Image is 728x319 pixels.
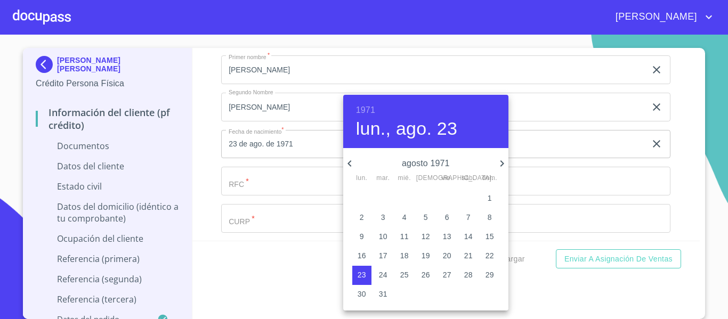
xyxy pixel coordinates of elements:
[395,247,414,266] button: 18
[480,266,499,285] button: 29
[480,173,499,184] span: dom.
[379,250,387,261] p: 17
[464,250,473,261] p: 21
[438,247,457,266] button: 20
[416,173,435,184] span: [DEMOGRAPHIC_DATA].
[480,208,499,227] button: 8
[352,227,371,247] button: 9
[374,285,393,304] button: 31
[400,250,409,261] p: 18
[443,269,451,280] p: 27
[438,266,457,285] button: 27
[374,266,393,285] button: 24
[352,266,371,285] button: 23
[488,212,492,223] p: 8
[422,269,430,280] p: 26
[480,227,499,247] button: 15
[400,231,409,242] p: 11
[416,266,435,285] button: 26
[416,208,435,227] button: 5
[459,266,478,285] button: 28
[416,227,435,247] button: 12
[360,231,364,242] p: 9
[379,231,387,242] p: 10
[356,118,457,140] button: lun., ago. 23
[443,250,451,261] p: 20
[395,227,414,247] button: 11
[480,189,499,208] button: 1
[352,285,371,304] button: 30
[395,173,414,184] span: mié.
[356,103,375,118] button: 1971
[422,231,430,242] p: 12
[488,193,492,203] p: 1
[352,208,371,227] button: 2
[358,269,366,280] p: 23
[358,289,366,299] p: 30
[438,208,457,227] button: 6
[381,212,385,223] p: 3
[424,212,428,223] p: 5
[400,269,409,280] p: 25
[374,227,393,247] button: 10
[438,227,457,247] button: 13
[459,227,478,247] button: 14
[464,269,473,280] p: 28
[486,269,494,280] p: 29
[374,208,393,227] button: 3
[358,250,366,261] p: 16
[486,231,494,242] p: 15
[422,250,430,261] p: 19
[395,208,414,227] button: 4
[360,212,364,223] p: 2
[352,247,371,266] button: 16
[464,231,473,242] p: 14
[402,212,407,223] p: 4
[466,212,471,223] p: 7
[416,247,435,266] button: 19
[459,208,478,227] button: 7
[486,250,494,261] p: 22
[459,247,478,266] button: 21
[480,247,499,266] button: 22
[352,173,371,184] span: lun.
[438,173,457,184] span: vie.
[374,247,393,266] button: 17
[374,173,393,184] span: mar.
[379,269,387,280] p: 24
[459,173,478,184] span: sáb.
[443,231,451,242] p: 13
[379,289,387,299] p: 31
[356,157,496,170] p: agosto 1971
[445,212,449,223] p: 6
[395,266,414,285] button: 25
